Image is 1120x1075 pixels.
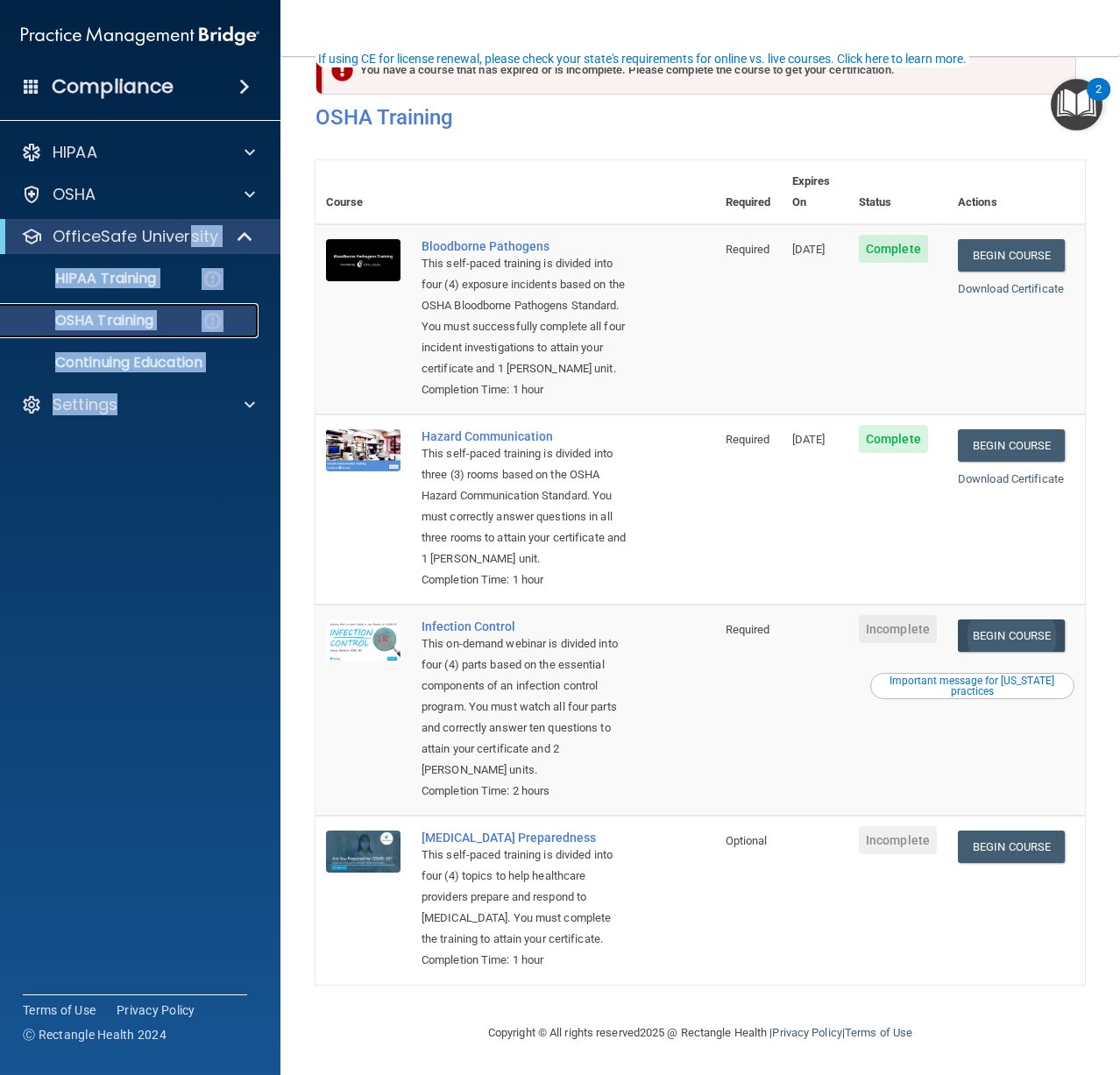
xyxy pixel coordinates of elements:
[53,184,96,205] p: OSHA
[331,60,353,81] img: exclamation-circle-solid-danger.72ef9ffc.png
[422,379,627,400] div: Completion Time: 1 hour
[422,950,627,971] div: Completion Time: 1 hour
[422,239,627,253] a: Bloodborne Pathogens
[859,615,937,643] span: Incomplete
[859,826,937,854] span: Incomplete
[958,429,1065,462] a: Begin Course
[53,142,97,163] p: HIPAA
[1051,79,1102,131] button: Open Resource Center, 2 new notifications
[323,46,1076,95] div: You have a course that has expired or is incomplete. Please complete the course to get your certi...
[202,310,223,332] img: danger-circle.6113f641.png
[422,781,627,802] div: Completion Time: 2 hours
[21,394,255,415] a: Settings
[792,243,826,256] span: [DATE]
[845,1026,912,1039] a: Terms of Use
[315,50,969,67] button: If using CE for license renewal, please check your state's requirements for online vs. live cours...
[782,160,848,224] th: Expires On
[202,268,223,290] img: danger-circle.6113f641.png
[53,394,117,415] p: Settings
[726,834,768,847] span: Optional
[859,235,928,263] span: Complete
[11,270,156,287] p: HIPAA Training
[21,18,259,53] img: PMB logo
[958,472,1064,485] a: Download Certificate
[859,425,928,453] span: Complete
[422,253,627,379] div: This self-paced training is divided into four (4) exposure incidents based on the OSHA Bloodborne...
[315,160,411,224] th: Course
[21,142,255,163] a: HIPAA
[792,433,826,446] span: [DATE]
[422,845,627,950] div: This self-paced training is divided into four (4) topics to help healthcare providers prepare and...
[315,105,1085,130] h4: OSHA Training
[422,831,627,845] a: [MEDICAL_DATA] Preparedness
[848,160,947,224] th: Status
[53,226,218,247] p: OfficeSafe University
[817,951,1099,1021] iframe: Drift Widget Chat Controller
[117,1001,195,1019] a: Privacy Policy
[726,623,770,636] span: Required
[380,1005,1020,1061] div: Copyright © All rights reserved 2025 @ Rectangle Health | |
[52,74,174,99] h4: Compliance
[726,243,770,256] span: Required
[318,53,967,65] div: If using CE for license renewal, please check your state's requirements for online vs. live cours...
[715,160,782,224] th: Required
[958,282,1064,295] a: Download Certificate
[873,675,1072,697] div: Important message for [US_STATE] practices
[726,433,770,446] span: Required
[21,184,255,205] a: OSHA
[11,354,251,371] p: Continuing Education
[422,429,627,443] a: Hazard Communication
[870,673,1074,699] button: Read this if you are a dental practitioner in the state of CA
[947,160,1085,224] th: Actions
[422,633,627,781] div: This on-demand webinar is divided into four (4) parts based on the essential components of an inf...
[422,443,627,569] div: This self-paced training is divided into three (3) rooms based on the OSHA Hazard Communication S...
[422,569,627,591] div: Completion Time: 1 hour
[23,1001,96,1019] a: Terms of Use
[958,239,1065,272] a: Begin Course
[23,1026,167,1043] span: Ⓒ Rectangle Health 2024
[11,312,153,329] p: OSHA Training
[21,226,254,247] a: OfficeSafe University
[422,619,627,633] a: Infection Control
[958,619,1065,652] a: Begin Course
[1095,89,1102,112] div: 2
[772,1026,841,1039] a: Privacy Policy
[958,831,1065,863] a: Begin Course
